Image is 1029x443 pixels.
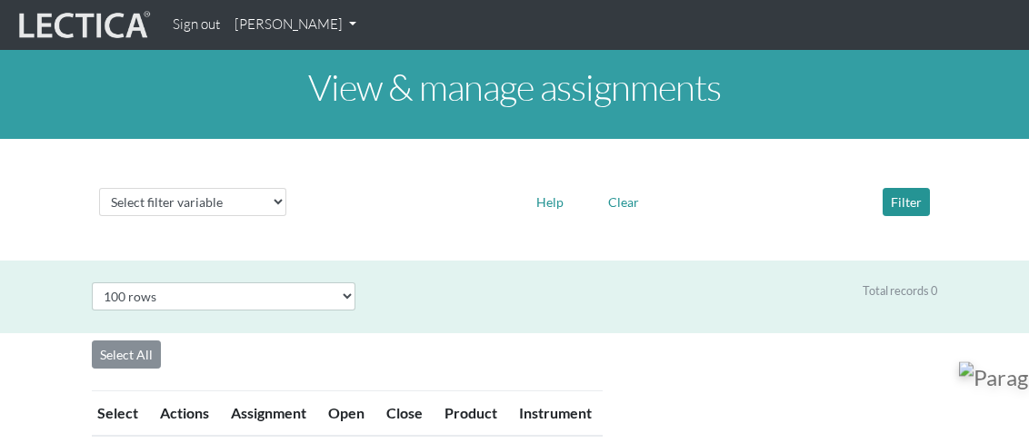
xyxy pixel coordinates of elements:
[528,188,572,216] button: Help
[220,391,317,437] th: Assignment
[883,188,930,216] button: Filter
[863,282,937,300] div: Total records 0
[317,391,375,437] th: Open
[165,7,227,43] a: Sign out
[600,188,647,216] button: Clear
[434,391,508,437] th: Product
[227,7,364,43] a: [PERSON_NAME]
[92,391,149,437] th: Select
[375,391,434,437] th: Close
[508,391,603,437] th: Instrument
[15,8,151,43] img: lecticalive
[528,192,572,209] a: Help
[92,340,161,369] button: Select All
[149,391,220,437] th: Actions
